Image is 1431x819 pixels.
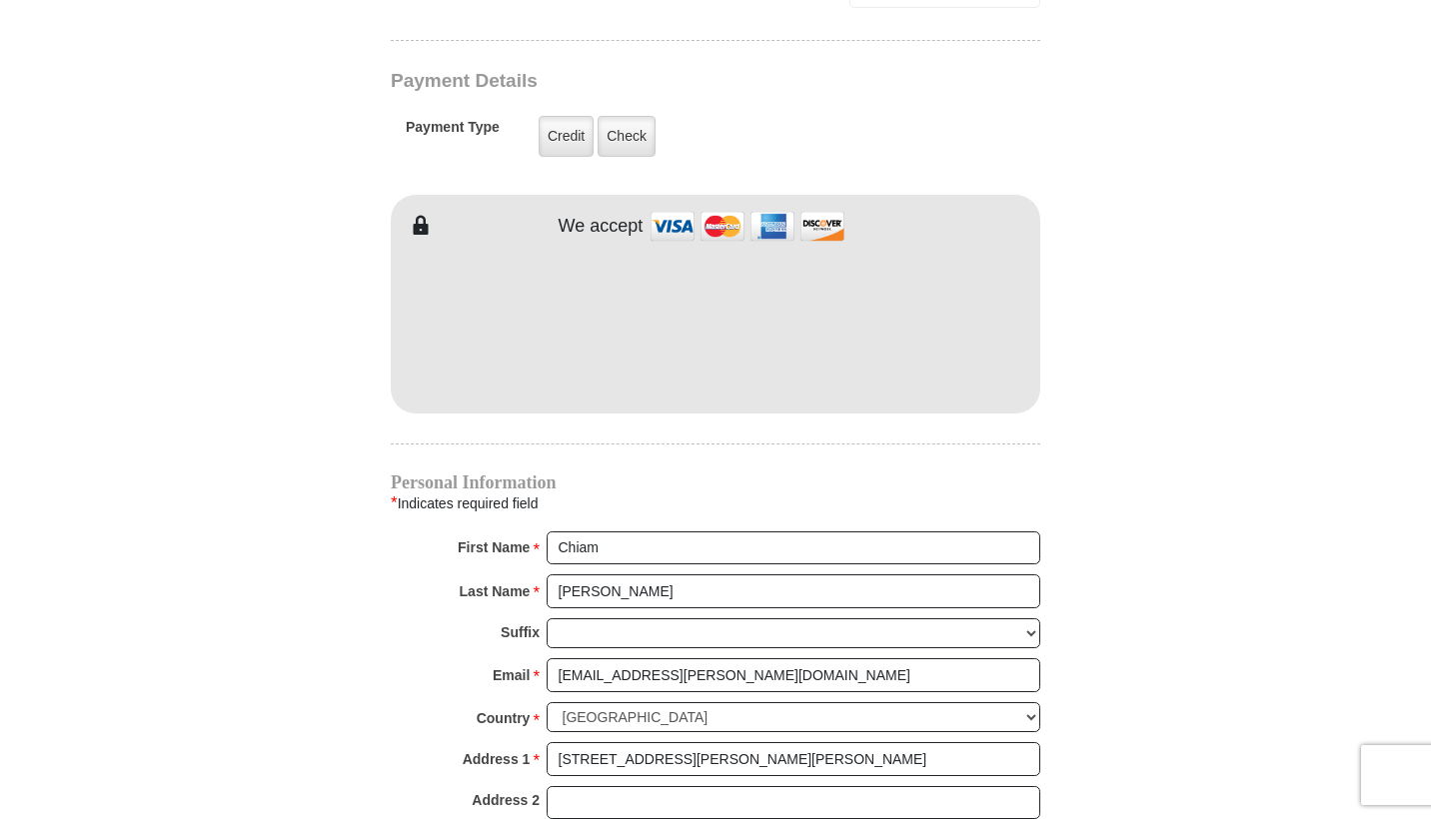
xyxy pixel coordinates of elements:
strong: Email [493,661,530,689]
h4: We accept [559,216,644,238]
strong: Address 2 [472,786,540,814]
h3: Payment Details [391,70,900,93]
label: Credit [539,116,594,157]
strong: Suffix [501,618,540,646]
strong: First Name [458,533,530,561]
label: Check [598,116,656,157]
strong: Address 1 [463,745,531,773]
h5: Payment Type [406,119,500,146]
img: credit cards accepted [648,205,847,248]
h4: Personal Information [391,474,1040,490]
div: Indicates required field [391,490,1040,516]
strong: Last Name [460,577,531,605]
strong: Country [477,704,531,732]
